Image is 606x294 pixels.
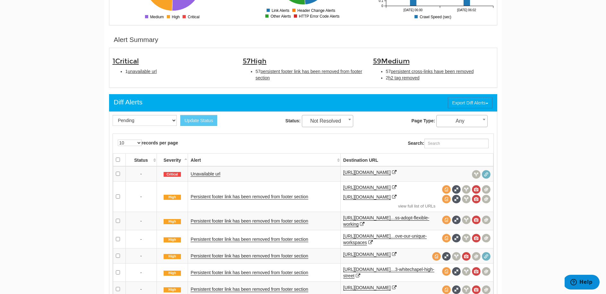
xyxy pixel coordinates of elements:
th: Status: activate to sort column ascending [125,153,157,166]
span: Compare screenshots [482,185,491,194]
span: High [164,254,181,259]
span: Full Source Diff [442,252,451,261]
span: View headers [462,216,471,224]
tspan: [DATE] 06:00 [403,8,422,12]
span: 57 [243,57,267,65]
span: View headers [462,195,471,203]
span: Compare screenshots [482,195,491,203]
span: View source [442,234,451,242]
a: [URL][DOMAIN_NAME] [343,185,391,190]
span: High [164,237,181,242]
a: Persistent footer link has been removed from footer section [191,253,308,259]
a: Persistent footer link has been removed from footer section [191,194,308,200]
a: [URL][DOMAIN_NAME] [343,170,391,175]
a: [URL][DOMAIN_NAME]…ove-our-unique-workspaces [343,233,427,245]
button: Export Diff Alerts [448,97,492,108]
span: Any [436,115,488,127]
span: Compare screenshots [482,267,491,276]
span: High [164,195,181,200]
span: High [164,287,181,292]
td: - [125,264,157,282]
span: View screenshot [472,234,481,242]
span: Any [437,117,487,126]
span: High [164,271,181,276]
tspan: 0 [381,4,383,8]
span: Redirect chain [482,252,491,261]
span: View screenshot [472,285,481,294]
li: 57 [256,68,363,81]
a: Persistent footer link has been removed from footer section [191,270,308,275]
span: High [251,57,267,65]
td: - [125,212,157,230]
button: Update Status [180,115,217,126]
a: Persistent footer link has been removed from footer section [191,287,308,292]
span: View source [442,216,451,224]
span: View source [442,285,451,294]
strong: Page Type: [411,118,435,123]
span: High [164,219,181,224]
span: View source [442,185,451,194]
span: Not Resolved [302,117,353,126]
span: unavailable url [128,69,157,74]
a: view full list of URLs [343,203,491,209]
span: View screenshot [472,185,481,194]
td: - [125,249,157,264]
span: Compare screenshots [482,234,491,242]
span: View headers [462,285,471,294]
span: View source [432,252,441,261]
a: [URL][DOMAIN_NAME]…3-whitechapel-high-street [343,267,434,279]
span: Full Source Diff [452,234,461,242]
a: [URL][DOMAIN_NAME] [343,252,391,257]
iframe: Opens a widget where you can find more information [565,275,600,291]
li: 2 [386,75,494,81]
span: View headers [452,252,461,261]
th: Alert: activate to sort column ascending [188,153,340,166]
span: h2 tag removed [388,75,419,80]
li: 57 [386,68,494,75]
label: Search: [408,139,488,148]
span: Critical [115,57,139,65]
span: Compare screenshots [472,252,481,261]
span: Medium [381,57,410,65]
span: persistent cross-links have been removed [391,69,474,74]
input: Search: [424,139,489,148]
div: Alert Summary [114,35,158,45]
strong: Status: [286,118,301,123]
a: Persistent footer link has been removed from footer section [191,218,308,224]
span: Redirect chain [482,170,491,179]
span: 59 [373,57,410,65]
span: View screenshot [472,216,481,224]
a: Persistent footer link has been removed from footer section [191,237,308,242]
span: Full Source Diff [452,285,461,294]
label: records per page [118,140,178,146]
th: Severity: activate to sort column descending [157,153,188,166]
a: [URL][DOMAIN_NAME] [343,285,391,290]
span: View headers [462,267,471,276]
td: - [125,230,157,249]
span: 1 [113,57,139,65]
span: View screenshot [462,252,471,261]
span: View source [442,267,451,276]
span: View headers [472,170,481,179]
span: Critical [164,172,181,177]
span: persistent footer link has been removed from footer section [256,69,362,80]
span: View screenshot [472,195,481,203]
div: Diff Alerts [114,97,142,107]
a: [URL][DOMAIN_NAME]…ss-adopt-flexible-working [343,215,429,227]
tspan: [DATE] 06:02 [457,8,476,12]
a: Unavailable url [191,171,220,177]
span: Full Source Diff [452,195,461,203]
select: records per page [118,140,142,146]
span: View headers [462,234,471,242]
span: Not Resolved [302,115,353,127]
a: [URL][DOMAIN_NAME] [343,194,391,200]
td: - [125,181,157,212]
span: Full Source Diff [452,185,461,194]
th: Destination URL [340,153,493,166]
span: Full Source Diff [452,216,461,224]
td: - [125,166,157,182]
span: View screenshot [472,267,481,276]
span: Full Source Diff [452,267,461,276]
li: 1 [125,68,233,75]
